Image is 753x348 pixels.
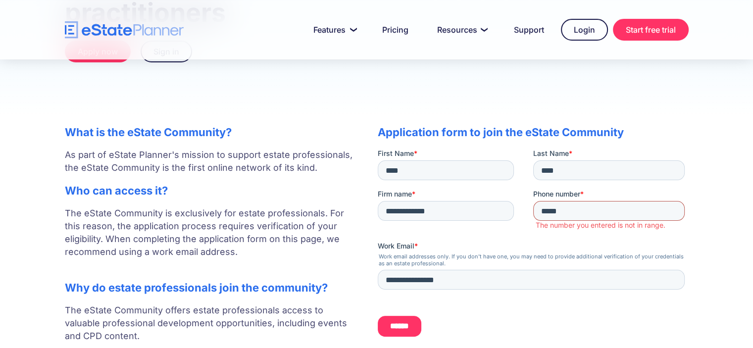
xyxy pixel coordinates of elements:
h2: Why do estate professionals join the community? [65,281,358,294]
a: Pricing [370,20,420,40]
a: Features [301,20,365,40]
p: The eState Community is exclusively for estate professionals. For this reason, the application pr... [65,207,358,271]
a: home [65,21,184,39]
h2: Who can access it? [65,184,358,197]
a: Login [561,19,608,41]
p: As part of eState Planner's mission to support estate professionals, the eState Community is the ... [65,149,358,174]
a: Start free trial [613,19,689,41]
a: Support [502,20,556,40]
a: Resources [425,20,497,40]
h2: What is the eState Community? [65,126,358,139]
iframe: Form 0 [378,149,689,344]
h2: Application form to join the eState Community [378,126,689,139]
